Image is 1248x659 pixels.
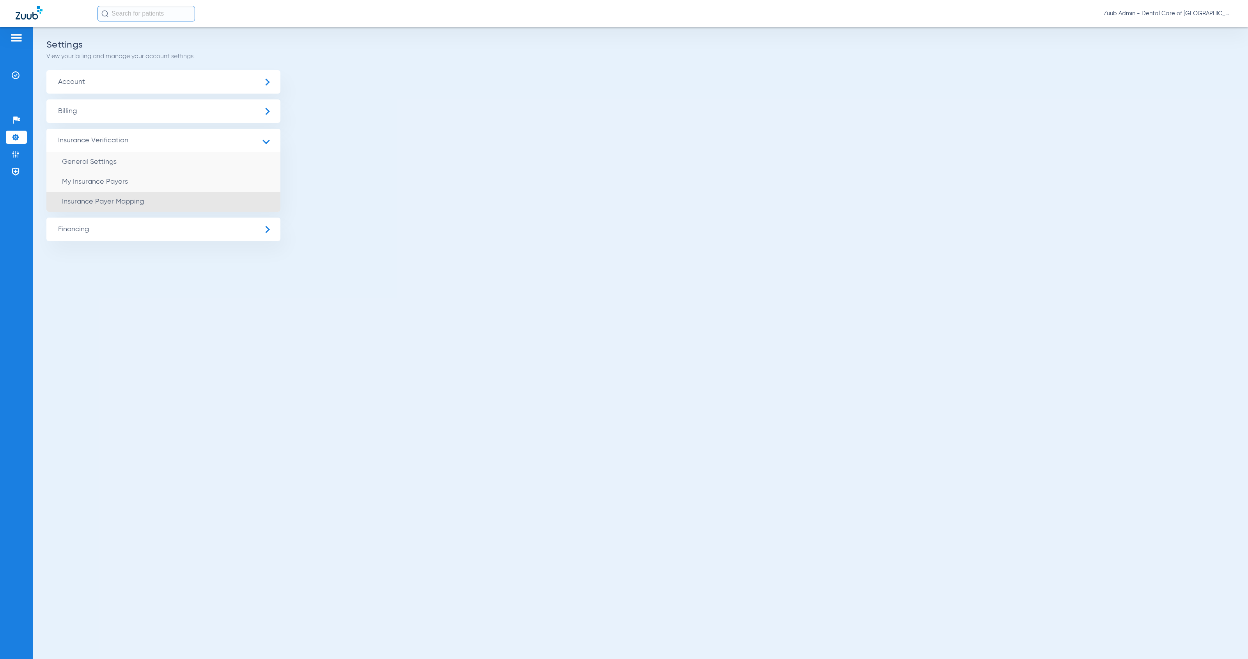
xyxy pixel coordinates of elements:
[1104,10,1232,18] span: Zuub Admin - Dental Care of [GEOGRAPHIC_DATA]
[97,6,195,21] input: Search for patients
[10,33,23,43] img: hamburger-icon
[62,198,144,205] span: Insurance Payer Mapping
[46,41,1234,49] h2: Settings
[46,99,280,123] span: Billing
[46,218,280,241] span: Financing
[46,70,280,94] span: Account
[62,178,128,185] span: My Insurance Payers
[101,10,108,17] img: Search Icon
[16,6,43,19] img: Zuub Logo
[62,158,117,165] span: General Settings
[46,53,1234,60] p: View your billing and manage your account settings.
[46,129,280,152] span: Insurance Verification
